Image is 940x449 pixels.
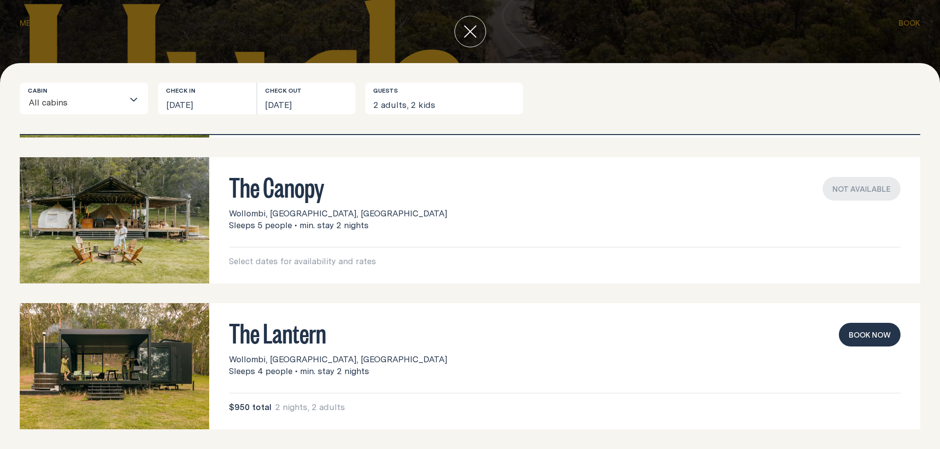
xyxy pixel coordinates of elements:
[229,219,369,231] span: Sleeps 5 people • min. stay 2 nights
[229,365,369,377] span: Sleeps 4 people • min. stay 2 nights
[229,255,901,267] p: Select dates for availability and rates
[158,83,257,114] button: [DATE]
[823,177,901,201] div: Not available
[229,401,271,413] span: $950 total
[229,353,447,365] span: Wollombi, [GEOGRAPHIC_DATA], [GEOGRAPHIC_DATA]
[257,83,356,114] button: [DATE]
[229,177,901,196] h3: The Canopy
[454,16,486,47] button: close
[229,323,901,342] h3: The Lantern
[28,91,68,114] span: All cabins
[20,83,148,114] div: Search for option
[839,323,901,346] button: book now
[68,93,124,114] input: Search for option
[275,401,345,413] span: 2 nights, 2 adults
[365,83,523,114] button: 2 adults, 2 kids
[373,87,398,95] label: Guests
[229,207,447,219] span: Wollombi, [GEOGRAPHIC_DATA], [GEOGRAPHIC_DATA]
